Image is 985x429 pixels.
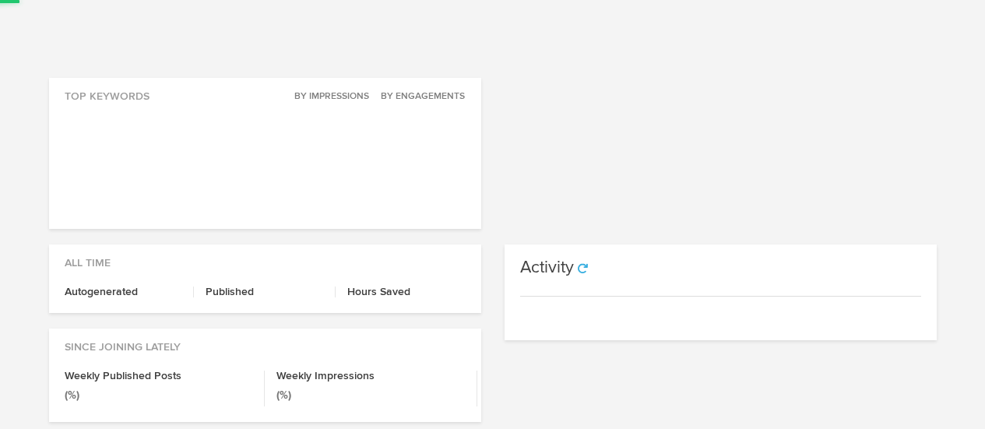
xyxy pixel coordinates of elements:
[286,89,370,104] button: By Impressions
[65,390,79,401] small: (%)
[49,329,481,355] div: Since Joining Lately
[49,244,481,271] div: All Time
[65,371,253,382] h4: Weekly Published Posts
[49,78,481,104] div: Top Keywords
[520,259,574,276] h3: Activity
[372,89,466,104] button: By Engagements
[206,287,323,297] h4: Published
[65,287,182,297] h4: Autogenerated
[276,371,465,382] h4: Weekly Impressions
[347,287,466,297] h4: Hours Saved
[276,390,291,401] small: (%)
